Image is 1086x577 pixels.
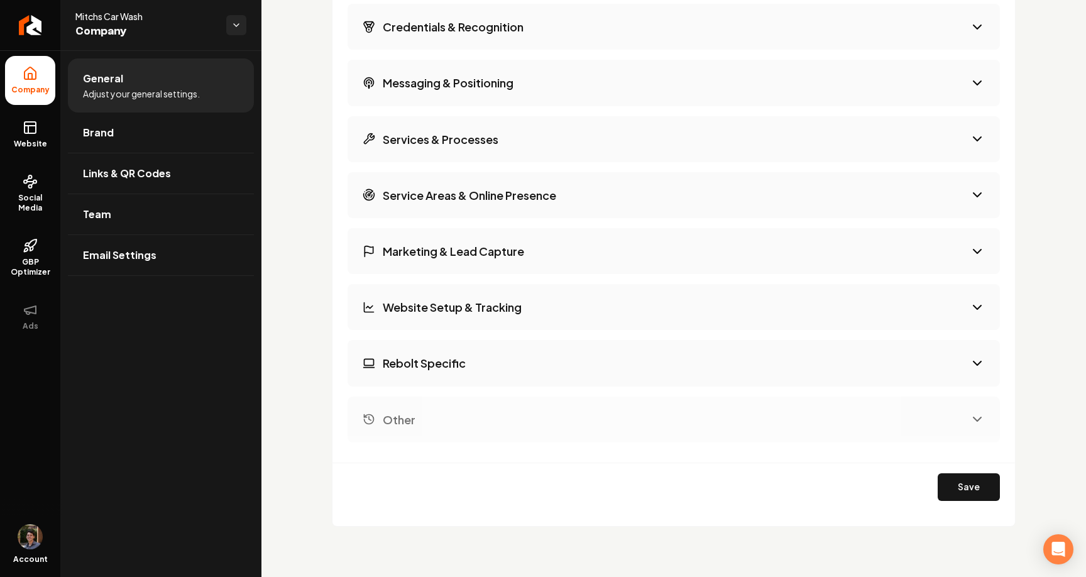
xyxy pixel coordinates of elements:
button: Credentials & Recognition [348,4,1000,50]
button: Other [348,397,1000,442]
a: Website [5,110,55,159]
span: Social Media [5,193,55,213]
a: GBP Optimizer [5,228,55,287]
h3: Services & Processes [383,131,498,147]
button: Rebolt Specific [348,340,1000,386]
a: Links & QR Codes [68,153,254,194]
span: Ads [18,321,43,331]
img: Rebolt Logo [19,15,42,35]
h3: Messaging & Positioning [383,75,513,91]
h3: Marketing & Lead Capture [383,243,524,259]
span: Brand [83,125,114,140]
button: Open user button [18,524,43,549]
a: Team [68,194,254,234]
span: Links & QR Codes [83,166,171,181]
span: Adjust your general settings. [83,87,200,100]
span: GBP Optimizer [5,257,55,277]
h3: Credentials & Recognition [383,19,524,35]
button: Marketing & Lead Capture [348,228,1000,274]
h3: Website Setup & Tracking [383,299,522,315]
a: Social Media [5,164,55,223]
button: Messaging & Positioning [348,60,1000,106]
span: General [83,71,123,86]
span: Mitchs Car Wash [75,10,216,23]
button: Service Areas & Online Presence [348,172,1000,218]
span: Team [83,207,111,222]
h3: Rebolt Specific [383,355,466,371]
span: Account [13,554,48,564]
span: Website [9,139,52,149]
span: Company [6,85,55,95]
h3: Other [383,412,415,427]
a: Email Settings [68,235,254,275]
a: Brand [68,113,254,153]
h3: Service Areas & Online Presence [383,187,556,203]
button: Services & Processes [348,116,1000,162]
button: Website Setup & Tracking [348,284,1000,330]
span: Email Settings [83,248,156,263]
div: Open Intercom Messenger [1043,534,1073,564]
span: Company [75,23,216,40]
img: Mitchell Stahl [18,524,43,549]
button: Save [938,473,1000,501]
button: Ads [5,292,55,341]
